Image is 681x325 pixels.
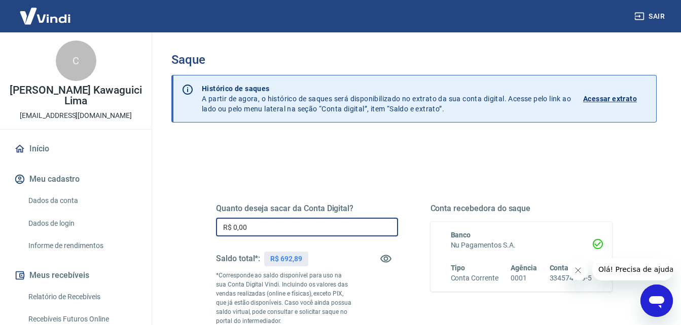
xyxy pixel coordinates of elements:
[20,110,132,121] p: [EMAIL_ADDRESS][DOMAIN_NAME]
[8,85,144,106] p: [PERSON_NAME] Kawaguici Lima
[583,94,637,104] p: Acessar extrato
[451,264,465,272] span: Tipo
[24,213,139,234] a: Dados de login
[270,254,302,264] p: R$ 692,89
[202,84,571,114] p: A partir de agora, o histórico de saques será disponibilizado no extrato da sua conta digital. Ac...
[550,273,592,283] h6: 334574479-5
[216,204,398,214] h5: Quanto deseja sacar da Conta Digital?
[592,258,673,280] iframe: Mensagem da empresa
[12,1,78,31] img: Vindi
[12,168,139,190] button: Meu cadastro
[24,190,139,211] a: Dados da conta
[583,84,648,114] a: Acessar extrato
[451,231,471,239] span: Banco
[451,273,498,283] h6: Conta Corrente
[24,287,139,307] a: Relatório de Recebíveis
[202,84,571,94] p: Histórico de saques
[56,40,96,81] div: C
[568,260,588,280] iframe: Fechar mensagem
[171,53,657,67] h3: Saque
[6,7,85,15] span: Olá! Precisa de ajuda?
[451,240,592,251] h6: Nu Pagamentos S.A.
[640,285,673,317] iframe: Botão para abrir a janela de mensagens
[12,264,139,287] button: Meus recebíveis
[511,273,537,283] h6: 0001
[550,264,569,272] span: Conta
[511,264,537,272] span: Agência
[12,138,139,160] a: Início
[431,204,613,214] h5: Conta recebedora do saque
[216,254,260,264] h5: Saldo total*:
[632,7,669,26] button: Sair
[24,235,139,256] a: Informe de rendimentos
